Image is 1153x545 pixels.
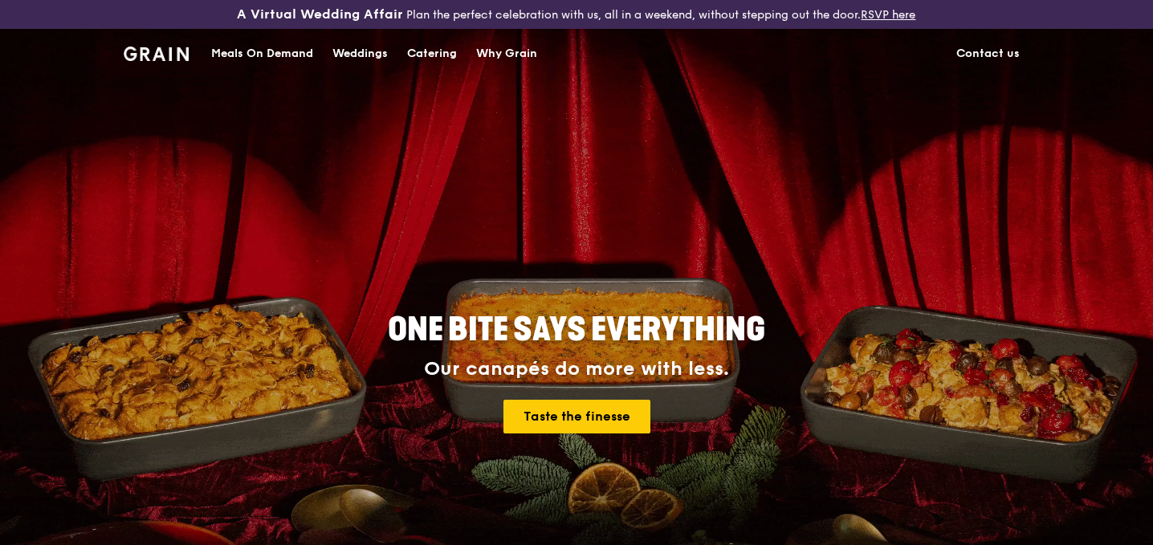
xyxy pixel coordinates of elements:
[211,30,313,78] div: Meals On Demand
[237,6,403,22] h3: A Virtual Wedding Affair
[287,358,866,380] div: Our canapés do more with less.
[332,30,388,78] div: Weddings
[124,47,189,61] img: Grain
[323,30,397,78] a: Weddings
[466,30,547,78] a: Why Grain
[397,30,466,78] a: Catering
[503,400,650,433] a: Taste the finesse
[947,30,1029,78] a: Contact us
[388,311,765,349] span: ONE BITE SAYS EVERYTHING
[476,30,537,78] div: Why Grain
[407,30,457,78] div: Catering
[192,6,960,22] div: Plan the perfect celebration with us, all in a weekend, without stepping out the door.
[124,28,189,76] a: GrainGrain
[861,8,915,22] a: RSVP here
